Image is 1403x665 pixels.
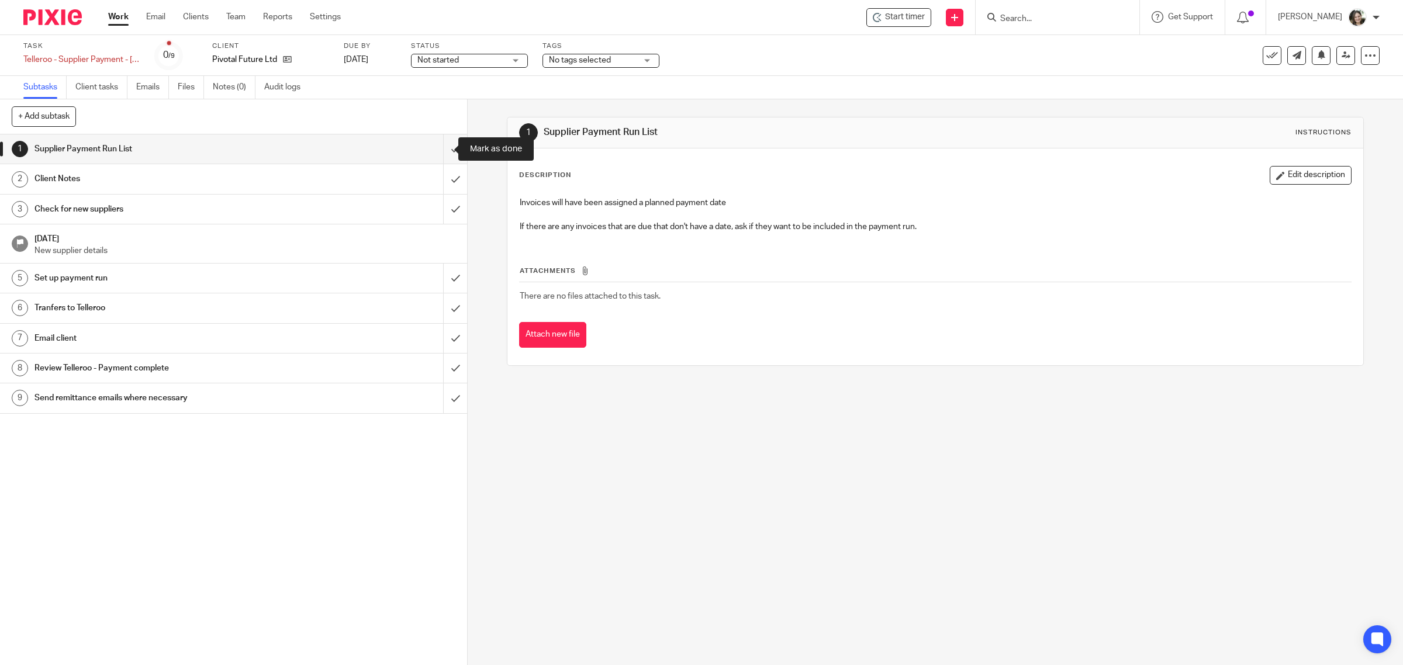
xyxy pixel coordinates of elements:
[183,11,209,23] a: Clients
[34,140,299,158] h1: Supplier Payment Run List
[75,76,127,99] a: Client tasks
[866,8,931,27] div: Pivotal Future Ltd - Telleroo - Supplier Payment - Thur 18 Sep
[520,197,1352,209] p: Invoices will have been assigned a planned payment date
[23,9,82,25] img: Pixie
[34,389,299,407] h1: Send remittance emails where necessary
[12,201,28,217] div: 3
[519,171,571,180] p: Description
[178,76,204,99] a: Files
[310,11,341,23] a: Settings
[1168,13,1213,21] span: Get Support
[520,268,576,274] span: Attachments
[34,330,299,347] h1: Email client
[411,41,528,51] label: Status
[34,269,299,287] h1: Set up payment run
[519,123,538,142] div: 1
[23,41,140,51] label: Task
[344,41,396,51] label: Due by
[263,11,292,23] a: Reports
[212,54,277,65] p: Pivotal Future Ltd
[12,141,28,157] div: 1
[1348,8,1367,27] img: barbara-raine-.jpg
[23,54,140,65] div: Telleroo - Supplier Payment - Thur 18 Sep
[520,292,661,300] span: There are no files attached to this task.
[344,56,368,64] span: [DATE]
[264,76,309,99] a: Audit logs
[1295,128,1352,137] div: Instructions
[34,245,455,257] p: New supplier details
[34,299,299,317] h1: Tranfers to Telleroo
[108,11,129,23] a: Work
[34,200,299,218] h1: Check for new suppliers
[520,221,1352,233] p: If there are any invoices that are due that don't have a date, ask if they want to be included in...
[12,300,28,316] div: 6
[12,360,28,376] div: 8
[34,359,299,377] h1: Review Telleroo - Payment complete
[12,330,28,347] div: 7
[417,56,459,64] span: Not started
[34,230,455,245] h1: [DATE]
[12,270,28,286] div: 5
[12,106,76,126] button: + Add subtask
[146,11,165,23] a: Email
[23,76,67,99] a: Subtasks
[1270,166,1352,185] button: Edit description
[168,53,175,59] small: /9
[549,56,611,64] span: No tags selected
[12,171,28,188] div: 2
[226,11,246,23] a: Team
[163,49,175,62] div: 0
[34,170,299,188] h1: Client Notes
[23,54,140,65] div: Telleroo - Supplier Payment - [DATE]
[544,126,960,138] h1: Supplier Payment Run List
[213,76,255,99] a: Notes (0)
[12,390,28,406] div: 9
[999,14,1104,25] input: Search
[519,322,586,348] button: Attach new file
[885,11,925,23] span: Start timer
[136,76,169,99] a: Emails
[1278,11,1342,23] p: [PERSON_NAME]
[212,41,329,51] label: Client
[542,41,659,51] label: Tags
